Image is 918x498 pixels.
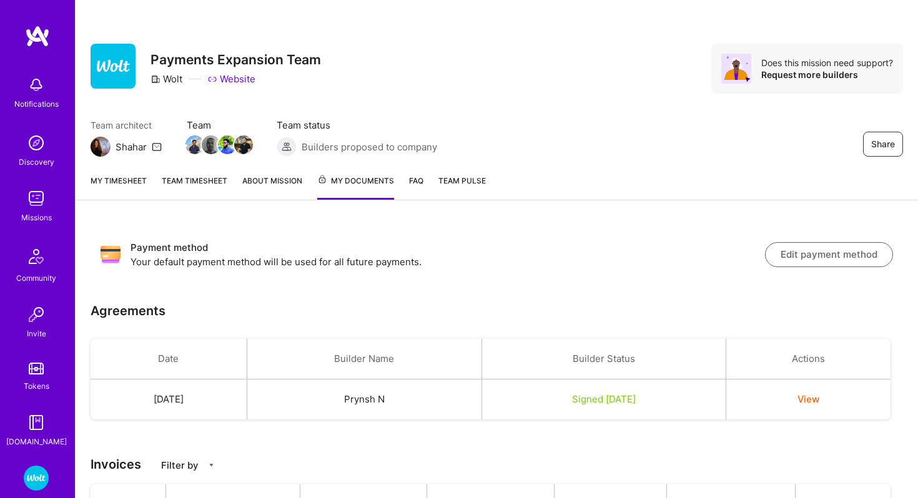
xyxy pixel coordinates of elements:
[151,52,321,67] h3: Payments Expansion Team
[277,119,437,132] span: Team status
[219,134,235,155] a: Team Member Avatar
[91,379,247,420] td: [DATE]
[91,339,247,379] th: Date
[187,134,203,155] a: Team Member Avatar
[91,119,162,132] span: Team architect
[24,410,49,435] img: guide book
[21,242,51,271] img: Community
[116,140,147,154] div: Shahar
[91,457,903,472] h3: Invoices
[765,242,893,267] button: Edit payment method
[24,302,49,327] img: Invite
[242,174,302,200] a: About Mission
[481,339,726,379] th: Builder Status
[24,379,49,393] div: Tokens
[207,461,215,469] i: icon CaretDown
[29,363,44,374] img: tokens
[277,137,297,157] img: Builders proposed to company
[161,459,199,472] p: Filter by
[409,174,423,200] a: FAQ
[871,138,895,150] span: Share
[24,186,49,211] img: teamwork
[185,135,204,154] img: Team Member Avatar
[14,97,59,110] div: Notifications
[152,142,162,152] i: icon Mail
[302,140,437,154] span: Builders proposed to company
[91,303,165,318] h3: Agreements
[19,155,54,168] div: Discovery
[21,466,52,491] a: Wolt - Fintech: Payments Expansion Team
[24,466,49,491] img: Wolt - Fintech: Payments Expansion Team
[6,435,67,448] div: [DOMAIN_NAME]
[317,174,394,188] span: My Documents
[247,379,481,420] td: Prynsh N
[151,74,160,84] i: icon CompanyGray
[24,72,49,97] img: bell
[91,174,147,200] a: My timesheet
[27,327,46,340] div: Invite
[101,245,121,265] img: Payment method
[21,211,52,224] div: Missions
[761,69,893,81] div: Request more builders
[207,72,255,85] a: Website
[234,135,253,154] img: Team Member Avatar
[24,130,49,155] img: discovery
[91,137,111,157] img: Team Architect
[235,134,252,155] a: Team Member Avatar
[317,174,394,200] a: My Documents
[438,174,486,200] a: Team Pulse
[726,339,891,379] th: Actions
[187,119,252,132] span: Team
[761,57,893,69] div: Does this mission need support?
[202,135,220,154] img: Team Member Avatar
[797,393,819,406] button: View
[25,25,50,47] img: logo
[218,135,237,154] img: Team Member Avatar
[151,72,182,85] div: Wolt
[203,134,219,155] a: Team Member Avatar
[721,54,751,84] img: Avatar
[863,132,903,157] button: Share
[91,44,136,89] img: Company Logo
[131,255,765,268] p: Your default payment method will be used for all future payments.
[162,174,227,200] a: Team timesheet
[497,393,711,406] div: Signed [DATE]
[438,176,486,185] span: Team Pulse
[131,240,765,255] h3: Payment method
[16,271,56,285] div: Community
[247,339,481,379] th: Builder Name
